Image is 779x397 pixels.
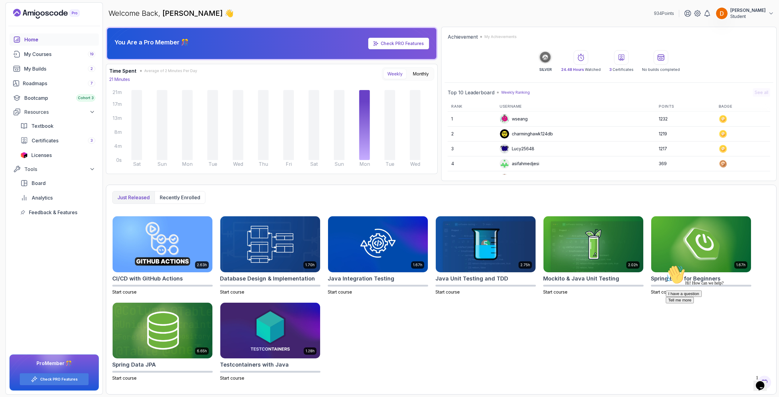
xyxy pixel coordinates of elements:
[114,38,189,47] p: You Are a Pro Member 🎊
[448,127,496,141] td: 2
[448,156,496,171] td: 4
[753,373,773,391] iframe: chat widget
[2,18,60,23] span: Hi! How can we help?
[655,102,715,112] th: Points
[23,80,95,87] div: Roadmaps
[500,144,509,153] img: default monster avatar
[19,373,89,385] button: Check PRO Features
[114,143,122,149] tspan: 4m
[286,161,292,167] tspan: Fri
[501,90,530,95] p: Weekly Ranking
[24,65,95,72] div: My Builds
[500,144,534,154] div: Lucy25648
[386,161,394,167] tspan: Tue
[90,66,93,71] span: 2
[306,349,315,353] p: 1.28h
[448,141,496,156] td: 3
[220,360,289,369] h2: Testcontainers with Java
[328,289,352,294] span: Start course
[17,120,99,132] a: textbook
[90,138,93,143] span: 3
[29,209,77,216] span: Feedback & Features
[112,289,137,294] span: Start course
[9,48,99,60] a: courses
[109,76,130,82] p: 21 Minutes
[334,161,344,167] tspan: Sun
[17,149,99,161] a: licenses
[144,68,197,73] span: Average of 2 Minutes Per Day
[208,161,217,167] tspan: Tue
[220,289,244,294] span: Start course
[112,302,213,381] a: Spring Data JPA card6.65hSpring Data JPAStart course
[32,137,58,144] span: Certificates
[500,114,528,124] div: wseang
[40,377,78,382] a: Check PRO Features
[609,67,634,72] p: Certificates
[108,9,234,18] p: Welcome Back,
[328,216,428,272] img: Java Integration Testing card
[435,289,460,294] span: Start course
[24,36,95,43] div: Home
[2,28,38,34] button: I have a question
[655,171,715,186] td: 355
[233,161,243,167] tspan: Wed
[543,216,644,295] a: Mockito & Java Unit Testing card2.02hMockito & Java Unit TestingStart course
[112,274,183,283] h2: CI/CD with GitHub Actions
[753,88,770,97] button: See all
[197,263,207,267] p: 2.63h
[310,161,318,167] tspan: Sat
[500,159,509,168] img: user profile image
[543,274,619,283] h2: Mockito & Java Unit Testing
[220,216,320,295] a: Database Design & Implementation card1.70hDatabase Design & ImplementationStart course
[160,194,200,201] p: Recently enrolled
[13,9,93,19] a: Landing page
[561,67,601,72] p: Watched
[651,216,751,295] a: Spring Boot for Beginners card1.67hSpring Boot for BeginnersStart course
[17,206,99,218] a: feedback
[435,216,536,295] a: Java Unit Testing and TDD card2.75hJava Unit Testing and TDDStart course
[24,165,95,173] div: Tools
[9,77,99,89] a: roadmaps
[435,274,508,283] h2: Java Unit Testing and TDD
[410,161,420,167] tspan: Wed
[182,161,193,167] tspan: Mon
[609,67,612,72] span: 3
[655,127,715,141] td: 1219
[112,216,213,295] a: CI/CD with GitHub Actions card2.63hCI/CD with GitHub ActionsStart course
[259,161,268,167] tspan: Thu
[225,9,234,18] span: 👋
[113,89,122,95] tspan: 21m
[715,102,770,112] th: Badge
[90,81,93,86] span: 7
[20,152,28,158] img: jetbrains icon
[32,179,46,187] span: Board
[500,174,538,183] div: Sabrina0704
[155,191,205,204] button: Recently enrolled
[716,7,774,19] button: user profile image[PERSON_NAME]Student
[448,33,478,40] h2: Achievement
[651,216,751,272] img: Spring Boot for Beginners card
[220,375,244,381] span: Start course
[24,108,95,116] div: Resources
[9,92,99,104] a: bootcamp
[24,94,95,102] div: Bootcamp
[220,216,320,272] img: Database Design & Implementation card
[220,303,320,359] img: Testcontainers with Java card
[9,63,99,75] a: builds
[113,191,155,204] button: Just released
[113,101,122,107] tspan: 17m
[113,216,212,272] img: CI/CD with GitHub Actions card
[109,67,136,75] h3: Time Spent
[17,134,99,147] a: certificates
[113,115,122,121] tspan: 13m
[9,106,99,117] button: Resources
[117,194,150,201] p: Just released
[359,161,370,167] tspan: Mon
[381,41,424,46] a: Check PRO Features
[651,274,721,283] h2: Spring Boot for Beginners
[642,67,680,72] p: No builds completed
[730,7,766,13] p: [PERSON_NAME]
[448,102,496,112] th: Rank
[157,161,167,167] tspan: Sun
